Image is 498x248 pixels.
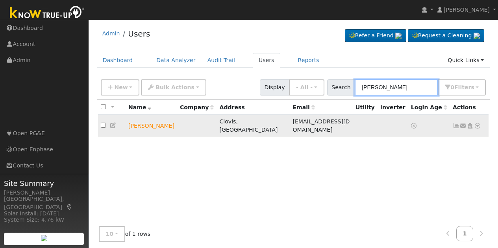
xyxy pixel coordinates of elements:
div: Actions [453,103,486,112]
span: Days since last login [411,104,447,110]
a: Admin [102,30,120,37]
img: retrieve [474,33,480,39]
a: Audit Trail [202,53,241,68]
button: - All - [289,79,324,96]
img: retrieve [395,33,402,39]
a: Refer a Friend [345,29,406,42]
a: smiley_kao@yahoo.com [460,122,467,130]
span: New [114,84,128,90]
a: Dashboard [97,53,139,68]
div: Address [220,103,287,112]
span: Search [327,79,355,96]
button: 10 [99,226,125,242]
a: Map [66,204,73,210]
button: New [101,79,140,96]
span: s [471,84,474,90]
a: No login access [411,123,418,129]
span: Filter [454,84,474,90]
img: Know True-Up [6,4,89,22]
img: retrieve [41,235,47,241]
a: Data Analyzer [150,53,202,68]
span: of 1 rows [99,226,151,242]
a: Login As [467,123,474,129]
input: Search [355,79,438,96]
div: [GEOGRAPHIC_DATA], [GEOGRAPHIC_DATA] [4,195,84,211]
div: Inverter [380,103,405,112]
a: Users [128,29,150,39]
span: 10 [106,231,114,237]
td: Lead [126,115,177,137]
td: Clovis, [GEOGRAPHIC_DATA] [217,115,290,137]
a: Edit User [110,122,117,129]
div: System Size: 4.76 kW [4,216,84,224]
span: Bulk Actions [156,84,194,90]
span: Site Summary [4,178,84,189]
span: Email [293,104,315,110]
div: Solar Install: [DATE] [4,209,84,218]
span: [PERSON_NAME] [444,7,490,13]
button: Bulk Actions [141,79,206,96]
a: Users [253,53,280,68]
div: Utility [355,103,375,112]
a: Not connected [453,123,460,129]
a: Request a Cleaning [408,29,484,42]
span: [EMAIL_ADDRESS][DOMAIN_NAME] [293,118,350,133]
a: Reports [292,53,325,68]
div: [PERSON_NAME] [4,189,84,197]
button: 0Filters [438,79,486,96]
span: Display [260,79,289,96]
span: Name [128,104,152,110]
a: 1 [456,226,474,241]
a: Other actions [474,122,481,130]
span: Company name [180,104,214,110]
a: Quick Links [442,53,490,68]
